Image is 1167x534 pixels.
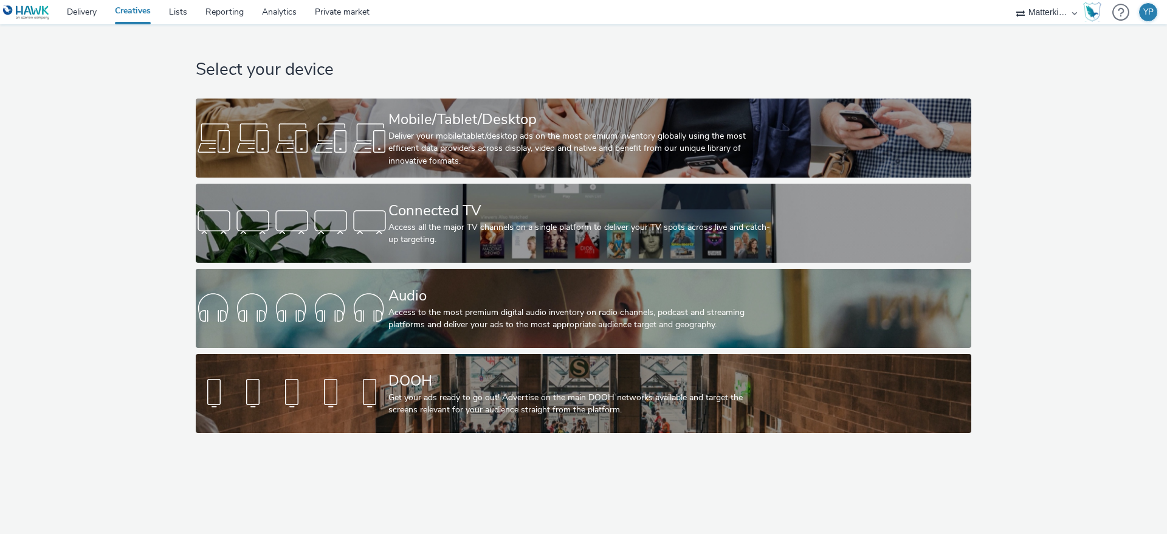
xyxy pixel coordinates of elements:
div: YP [1143,3,1154,21]
h1: Select your device [196,58,971,81]
div: Access to the most premium digital audio inventory on radio channels, podcast and streaming platf... [388,307,774,331]
img: Hawk Academy [1083,2,1101,22]
div: Access all the major TV channels on a single platform to deliver your TV spots across live and ca... [388,221,774,246]
img: undefined Logo [3,5,50,20]
a: AudioAccess to the most premium digital audio inventory on radio channels, podcast and streaming ... [196,269,971,348]
div: Audio [388,285,774,307]
a: Mobile/Tablet/DesktopDeliver your mobile/tablet/desktop ads on the most premium inventory globall... [196,99,971,178]
a: Hawk Academy [1083,2,1106,22]
div: Get your ads ready to go out! Advertise on the main DOOH networks available and target the screen... [388,392,774,417]
div: Deliver your mobile/tablet/desktop ads on the most premium inventory globally using the most effi... [388,130,774,167]
div: DOOH [388,370,774,392]
a: Connected TVAccess all the major TV channels on a single platform to deliver your TV spots across... [196,184,971,263]
a: DOOHGet your ads ready to go out! Advertise on the main DOOH networks available and target the sc... [196,354,971,433]
div: Connected TV [388,200,774,221]
div: Mobile/Tablet/Desktop [388,109,774,130]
